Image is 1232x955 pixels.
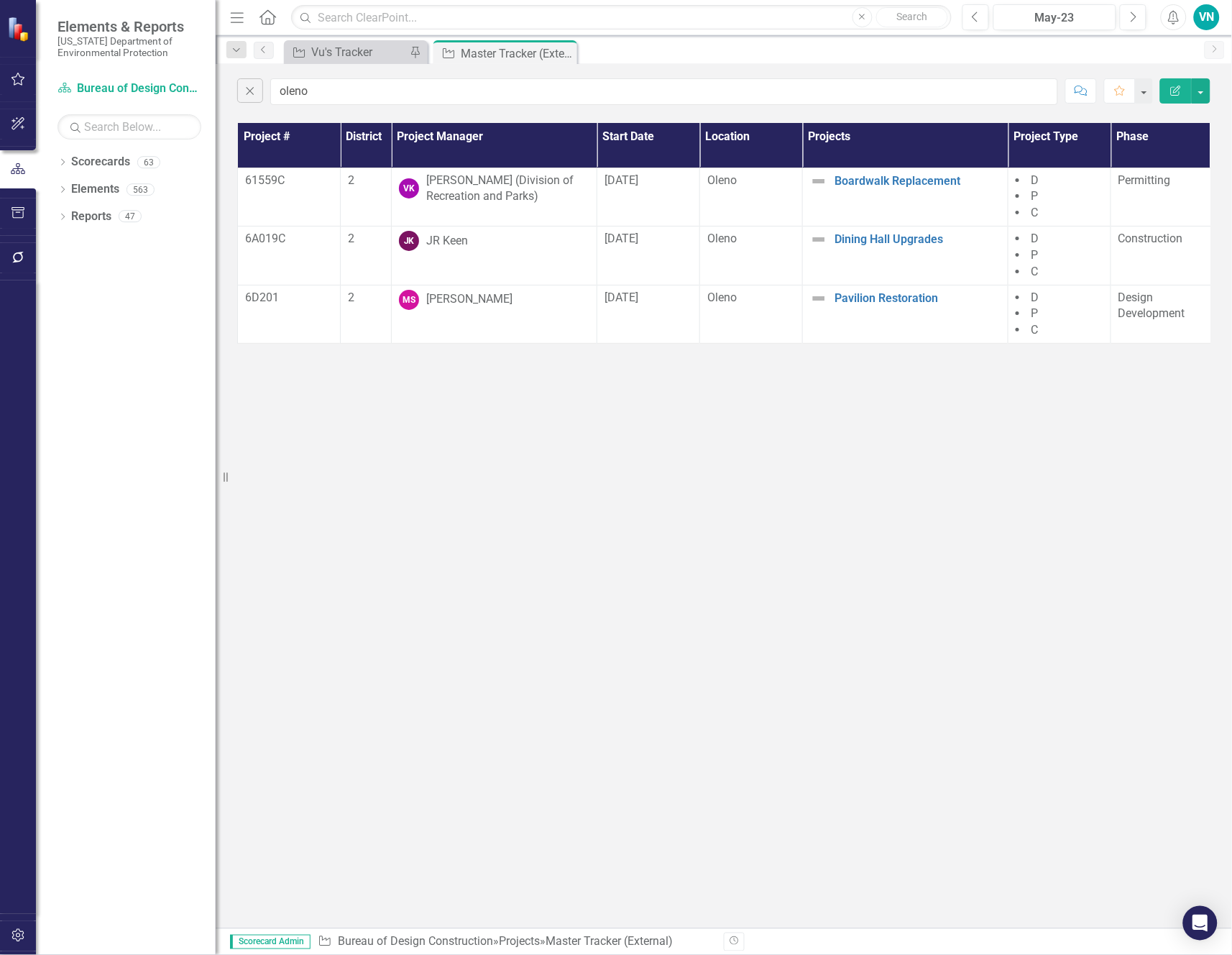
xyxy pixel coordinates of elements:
td: Double-Click to Edit Right Click for Context Menu [803,227,1008,285]
span: Elements & Reports [58,18,201,35]
td: Double-Click to Edit [341,168,392,227]
p: 6A019C [245,231,333,247]
span: 2 [348,291,354,304]
div: 563 [127,183,155,196]
span: P [1031,306,1039,320]
span: Search [896,11,927,22]
td: Double-Click to Edit [238,227,341,285]
span: D [1031,232,1039,245]
div: VK [399,178,419,198]
div: 47 [119,211,142,223]
div: Master Tracker (External) [461,45,574,63]
a: Dining Hall Upgrades [835,233,1001,246]
p: 6D201 [245,290,333,306]
p: 61559C [245,173,333,189]
button: May-23 [993,4,1116,30]
a: Bureau of Design Construction [58,81,201,97]
div: May-23 [998,9,1111,27]
a: Boardwalk Replacement [835,175,1001,188]
div: Open Intercom Messenger [1183,906,1218,941]
td: Double-Click to Edit [1008,227,1111,285]
td: Double-Click to Edit [700,227,803,285]
a: Projects [499,935,540,949]
td: Double-Click to Edit Right Click for Context Menu [803,168,1008,227]
div: » » [318,934,713,951]
img: ClearPoint Strategy [7,16,32,41]
td: Double-Click to Edit [341,227,392,285]
span: C [1031,323,1039,337]
img: Not Defined [810,290,827,307]
span: 2 [348,232,354,245]
td: Double-Click to Edit [1111,227,1214,285]
div: Master Tracker (External) [546,935,673,949]
span: Permitting [1118,173,1171,187]
input: Find in Master Tracker (External)... [270,78,1058,105]
span: P [1031,189,1039,203]
span: [DATE] [604,291,638,304]
a: Reports [71,209,111,225]
td: Double-Click to Edit [700,285,803,344]
a: Elements [71,181,119,198]
div: 63 [137,156,160,168]
span: D [1031,291,1039,304]
td: Double-Click to Edit [1008,285,1111,344]
div: JR Keen [426,233,468,250]
a: Bureau of Design Construction [338,935,493,949]
td: Double-Click to Edit Right Click for Context Menu [803,285,1008,344]
span: Oleno [707,173,737,187]
td: Double-Click to Edit [238,285,341,344]
td: Double-Click to Edit [1008,168,1111,227]
a: Pavilion Restoration [835,292,1001,305]
input: Search Below... [58,114,201,140]
small: [US_STATE] Department of Environmental Protection [58,35,201,59]
div: [PERSON_NAME] [426,291,512,308]
button: VN [1194,4,1220,30]
td: Double-Click to Edit [392,227,597,285]
span: 2 [348,173,354,187]
button: Search [876,7,948,27]
a: Vu's Tracker [288,43,406,61]
span: Scorecard Admin [230,935,311,949]
div: Vu's Tracker [311,43,406,61]
span: Construction [1118,232,1183,245]
span: D [1031,173,1039,187]
img: Not Defined [810,231,827,248]
td: Double-Click to Edit [392,285,597,344]
td: Double-Click to Edit [238,168,341,227]
td: Double-Click to Edit [597,227,700,285]
span: [DATE] [604,173,638,187]
td: Double-Click to Edit [1111,168,1214,227]
div: MS [399,290,419,310]
span: [DATE] [604,232,638,245]
a: Scorecards [71,154,130,170]
span: P [1031,248,1039,262]
td: Double-Click to Edit [597,168,700,227]
span: C [1031,265,1039,278]
div: [PERSON_NAME] (Division of Recreation and Parks) [426,173,589,206]
td: Double-Click to Edit [597,285,700,344]
span: Oleno [707,232,737,245]
td: Double-Click to Edit [700,168,803,227]
span: Design Development [1118,291,1185,321]
input: Search ClearPoint... [291,5,952,30]
span: C [1031,206,1039,219]
span: Oleno [707,291,737,304]
td: Double-Click to Edit [341,285,392,344]
td: Double-Click to Edit [392,168,597,227]
div: JK [399,231,419,251]
img: Not Defined [810,173,827,190]
td: Double-Click to Edit [1111,285,1214,344]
